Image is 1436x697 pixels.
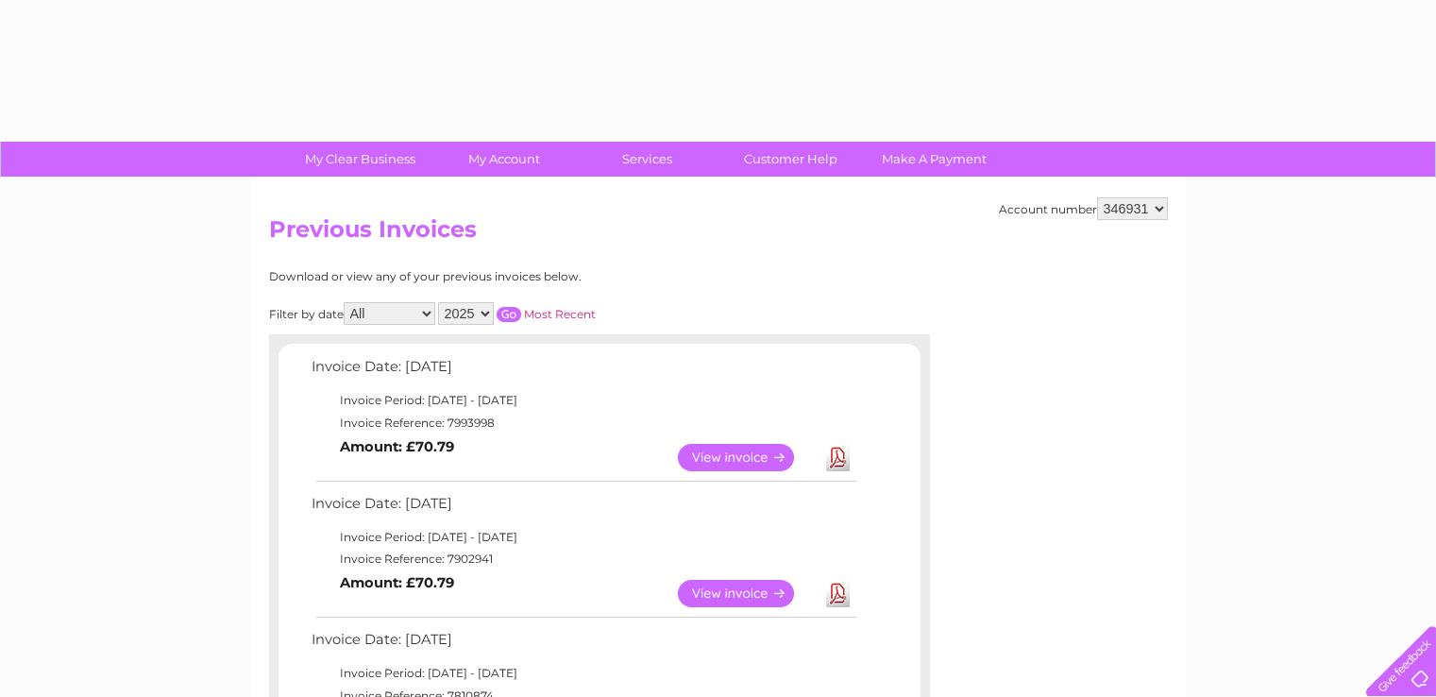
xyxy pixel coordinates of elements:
[340,438,454,455] b: Amount: £70.79
[307,491,859,526] td: Invoice Date: [DATE]
[307,526,859,549] td: Invoice Period: [DATE] - [DATE]
[340,574,454,591] b: Amount: £70.79
[713,142,869,177] a: Customer Help
[524,307,596,321] a: Most Recent
[307,548,859,570] td: Invoice Reference: 7902941
[999,197,1168,220] div: Account number
[307,627,859,662] td: Invoice Date: [DATE]
[307,412,859,434] td: Invoice Reference: 7993998
[678,580,817,607] a: View
[569,142,725,177] a: Services
[826,444,850,471] a: Download
[282,142,438,177] a: My Clear Business
[269,270,765,283] div: Download or view any of your previous invoices below.
[826,580,850,607] a: Download
[426,142,582,177] a: My Account
[856,142,1012,177] a: Make A Payment
[307,389,859,412] td: Invoice Period: [DATE] - [DATE]
[307,662,859,685] td: Invoice Period: [DATE] - [DATE]
[269,216,1168,252] h2: Previous Invoices
[678,444,817,471] a: View
[307,354,859,389] td: Invoice Date: [DATE]
[269,302,765,325] div: Filter by date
